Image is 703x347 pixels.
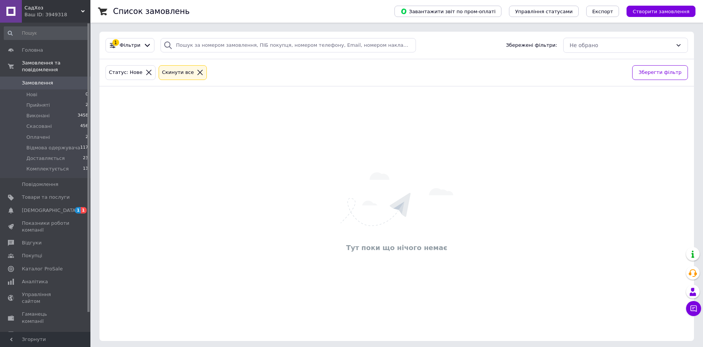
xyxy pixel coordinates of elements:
[26,144,80,151] span: Відмова одержувача
[506,42,557,49] span: Збережені фільтри:
[81,207,87,213] span: 1
[627,6,695,17] button: Створити замовлення
[592,9,613,14] span: Експорт
[112,39,119,46] div: 1
[160,38,416,53] input: Пошук за номером замовлення, ПІБ покупця, номером телефону, Email, номером накладної
[86,134,88,141] span: 2
[26,166,69,172] span: Комплектується
[120,42,141,49] span: Фільтри
[586,6,619,17] button: Експорт
[509,6,579,17] button: Управління статусами
[22,60,90,73] span: Замовлення та повідомлення
[26,91,37,98] span: Нові
[24,11,90,18] div: Ваш ID: 3949318
[22,207,78,214] span: [DEMOGRAPHIC_DATA]
[639,69,682,77] span: Зберегти фільтр
[26,102,50,109] span: Прийняті
[22,194,70,201] span: Товари та послуги
[686,301,701,316] button: Чат з покупцем
[394,6,501,17] button: Завантажити звіт по пром-оплаті
[26,134,50,141] span: Оплачені
[22,80,53,86] span: Замовлення
[515,9,573,14] span: Управління статусами
[80,144,88,151] span: 117
[22,266,63,272] span: Каталог ProSale
[78,112,88,119] span: 3458
[113,7,190,16] h1: Список замовлень
[22,291,70,305] span: Управління сайтом
[22,331,41,338] span: Маркет
[160,69,196,77] div: Cкинути все
[103,243,690,252] div: Тут поки що нічого немає
[22,220,70,233] span: Показники роботи компанії
[26,155,65,162] span: Доставляється
[107,69,144,77] div: Статус: Нове
[26,112,50,119] span: Виконані
[633,9,689,14] span: Створити замовлення
[570,41,672,49] div: Не обрано
[22,252,42,259] span: Покупці
[22,240,41,246] span: Відгуки
[80,123,88,130] span: 456
[86,91,88,98] span: 0
[632,65,688,80] button: Зберегти фільтр
[22,47,43,54] span: Головна
[83,166,88,172] span: 13
[400,8,495,15] span: Завантажити звіт по пром-оплаті
[24,5,81,11] span: СадХоз
[22,278,48,285] span: Аналітика
[619,8,695,14] a: Створити замовлення
[26,123,52,130] span: Скасовані
[4,26,89,40] input: Пошук
[22,311,70,324] span: Гаманець компанії
[22,181,58,188] span: Повідомлення
[86,102,88,109] span: 2
[83,155,88,162] span: 23
[75,207,81,213] span: 1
